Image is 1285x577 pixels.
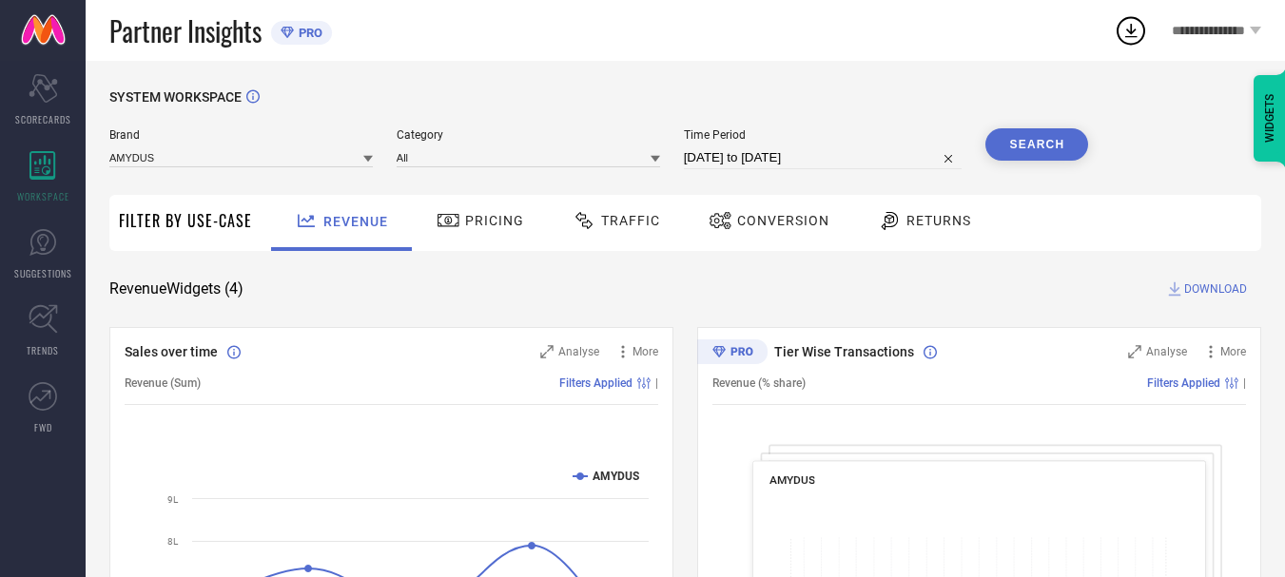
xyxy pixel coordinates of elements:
[601,213,660,228] span: Traffic
[712,376,806,390] span: Revenue (% share)
[558,345,599,358] span: Analyse
[109,279,243,298] span: Revenue Widgets ( 4 )
[1147,376,1220,390] span: Filters Applied
[465,213,524,228] span: Pricing
[15,112,71,126] span: SCORECARDS
[985,128,1088,161] button: Search
[294,26,322,40] span: PRO
[906,213,971,228] span: Returns
[14,266,72,280] span: SUGGESTIONS
[109,89,242,105] span: SYSTEM WORKSPACE
[769,473,815,487] span: AMYDUS
[737,213,829,228] span: Conversion
[17,189,69,203] span: WORKSPACE
[119,209,252,232] span: Filter By Use-Case
[540,345,554,358] svg: Zoom
[593,470,639,483] text: AMYDUS
[167,536,179,547] text: 8L
[1146,345,1187,358] span: Analyse
[1128,345,1141,358] svg: Zoom
[697,339,768,368] div: Premium
[125,376,201,390] span: Revenue (Sum)
[1243,376,1246,390] span: |
[109,128,373,142] span: Brand
[1184,279,1247,298] span: DOWNLOAD
[633,345,658,358] span: More
[774,344,914,359] span: Tier Wise Transactions
[397,128,660,142] span: Category
[1114,13,1148,48] div: Open download list
[1220,345,1246,358] span: More
[684,128,963,142] span: Time Period
[167,494,179,505] text: 9L
[559,376,633,390] span: Filters Applied
[684,146,963,169] input: Select time period
[34,420,52,434] span: FWD
[655,376,658,390] span: |
[125,344,218,359] span: Sales over time
[323,214,388,229] span: Revenue
[109,11,262,50] span: Partner Insights
[27,343,59,357] span: TRENDS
